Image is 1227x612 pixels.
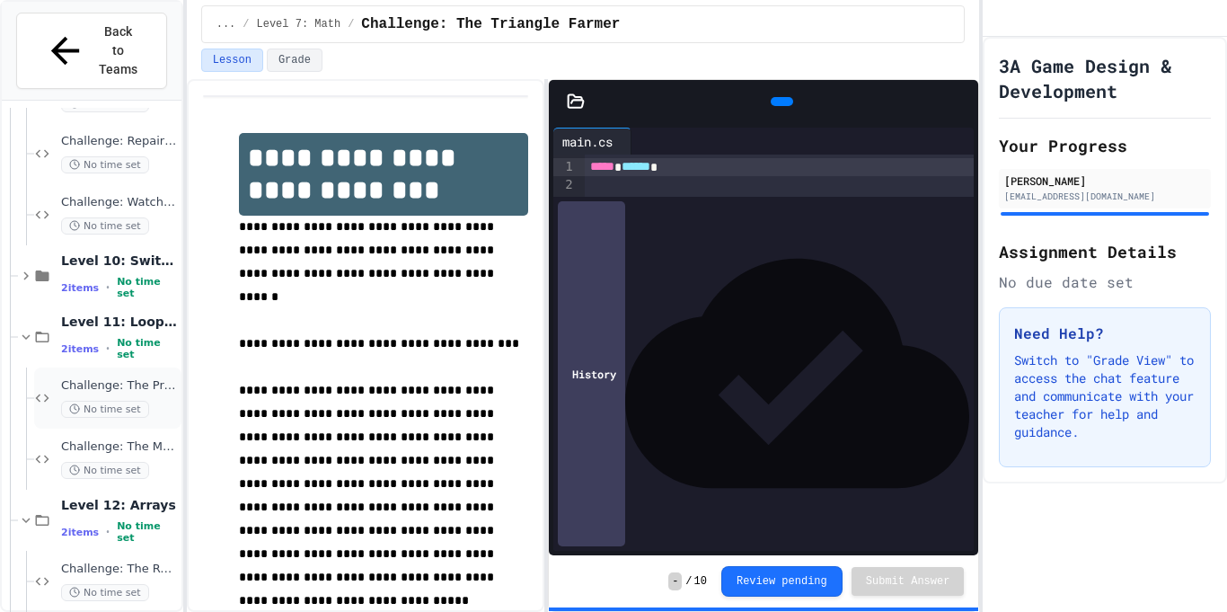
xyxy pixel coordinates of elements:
[97,22,139,79] span: Back to Teams
[668,572,682,590] span: -
[61,439,178,455] span: Challenge: The Magic [PERSON_NAME]
[999,133,1211,158] h2: Your Progress
[1004,190,1205,203] div: [EMAIL_ADDRESS][DOMAIN_NAME]
[553,158,576,176] div: 1
[106,341,110,356] span: •
[553,132,622,151] div: main.cs
[117,337,178,360] span: No time set
[61,134,178,149] span: Challenge: Repairing the Clocktower
[1004,173,1205,189] div: [PERSON_NAME]
[553,176,576,194] div: 2
[361,13,620,35] span: Challenge: The Triangle Farmer
[576,195,585,209] span: Fold line
[61,584,149,601] span: No time set
[267,49,322,72] button: Grade
[61,462,149,479] span: No time set
[117,520,178,544] span: No time set
[61,195,178,210] span: Challenge: Watchtower
[61,562,178,577] span: Challenge: The Replicator of D'To
[61,527,99,538] span: 2 items
[61,497,178,513] span: Level 12: Arrays
[1014,351,1196,441] p: Switch to "Grade View" to access the chat feature and communicate with your teacher for help and ...
[216,17,236,31] span: ...
[61,217,149,235] span: No time set
[553,194,576,212] div: 3
[61,314,178,330] span: Level 11: Looping
[201,49,263,72] button: Lesson
[16,13,167,89] button: Back to Teams
[866,574,950,589] span: Submit Answer
[685,574,692,589] span: /
[1014,323,1196,344] h3: Need Help?
[558,201,625,546] div: History
[61,343,99,355] span: 2 items
[61,401,149,418] span: No time set
[257,17,341,31] span: Level 7: Math
[117,276,178,299] span: No time set
[852,567,965,596] button: Submit Answer
[721,566,843,597] button: Review pending
[553,128,631,155] div: main.cs
[999,239,1211,264] h2: Assignment Details
[999,53,1211,103] h1: 3A Game Design & Development
[106,525,110,539] span: •
[61,378,178,394] span: Challenge: The Prototype
[61,282,99,294] span: 2 items
[999,271,1211,293] div: No due date set
[61,156,149,173] span: No time set
[61,253,178,269] span: Level 10: Switches
[348,17,354,31] span: /
[243,17,249,31] span: /
[694,574,707,589] span: 10
[106,280,110,295] span: •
